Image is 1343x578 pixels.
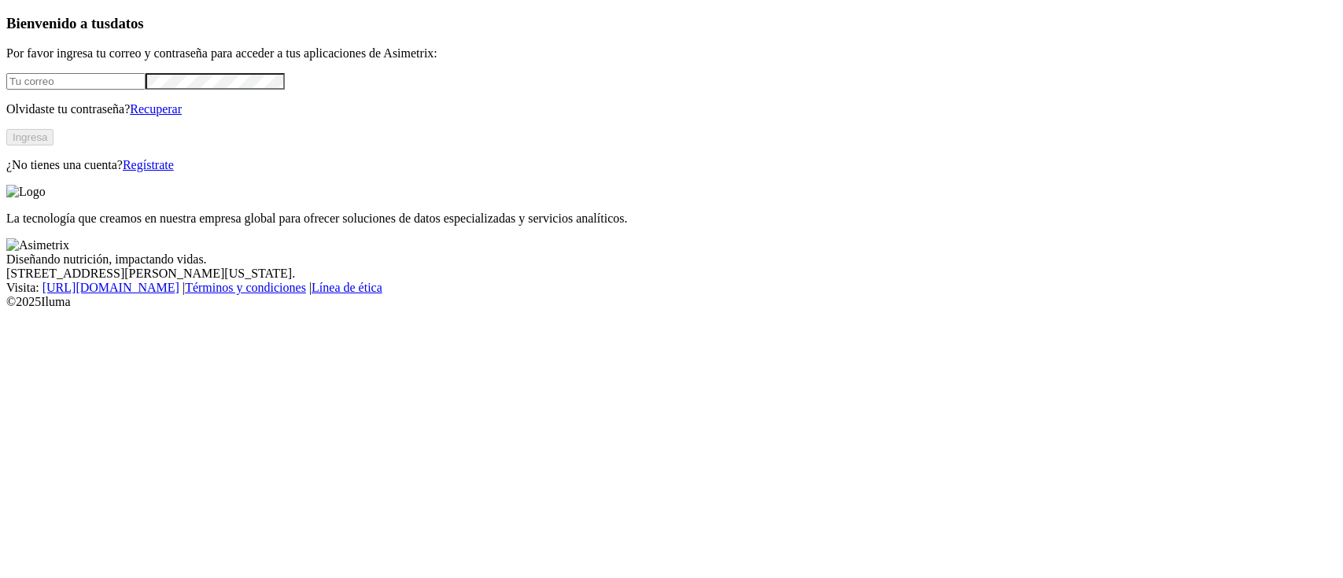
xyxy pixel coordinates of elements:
[6,295,1337,309] div: © 2025 Iluma
[312,281,382,294] a: Línea de ética
[130,102,182,116] a: Recuperar
[185,281,306,294] a: Términos y condiciones
[110,15,144,31] span: datos
[6,267,1337,281] div: [STREET_ADDRESS][PERSON_NAME][US_STATE].
[6,73,146,90] input: Tu correo
[6,281,1337,295] div: Visita : | |
[6,185,46,199] img: Logo
[6,129,53,145] button: Ingresa
[6,158,1337,172] p: ¿No tienes una cuenta?
[42,281,179,294] a: [URL][DOMAIN_NAME]
[123,158,174,171] a: Regístrate
[6,46,1337,61] p: Por favor ingresa tu correo y contraseña para acceder a tus aplicaciones de Asimetrix:
[6,15,1337,32] h3: Bienvenido a tus
[6,102,1337,116] p: Olvidaste tu contraseña?
[6,252,1337,267] div: Diseñando nutrición, impactando vidas.
[6,238,69,252] img: Asimetrix
[6,212,1337,226] p: La tecnología que creamos en nuestra empresa global para ofrecer soluciones de datos especializad...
